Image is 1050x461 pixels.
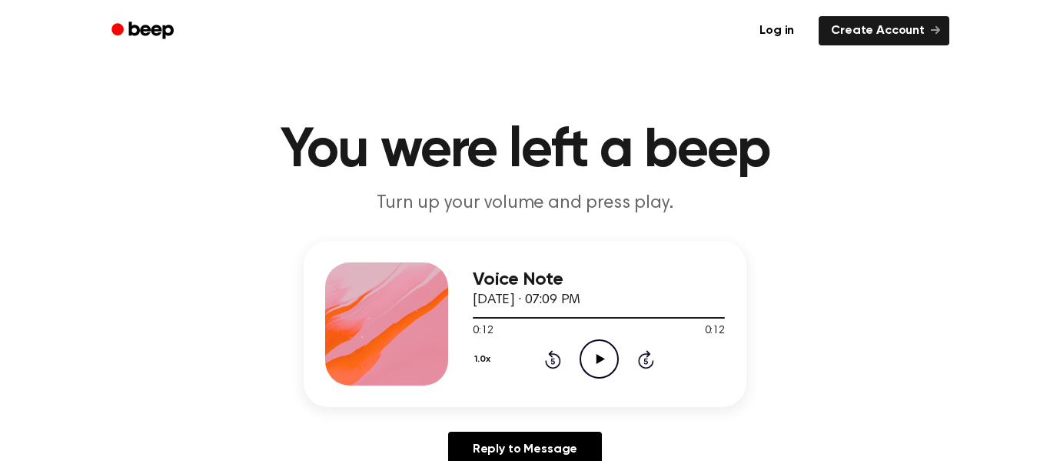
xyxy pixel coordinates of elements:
a: Create Account [819,16,949,45]
span: [DATE] · 07:09 PM [473,293,580,307]
span: 0:12 [705,323,725,339]
p: Turn up your volume and press play. [230,191,820,216]
a: Log in [744,13,809,48]
h1: You were left a beep [131,123,919,179]
a: Beep [101,16,188,46]
button: 1.0x [473,346,496,372]
span: 0:12 [473,323,493,339]
h3: Voice Note [473,269,725,290]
